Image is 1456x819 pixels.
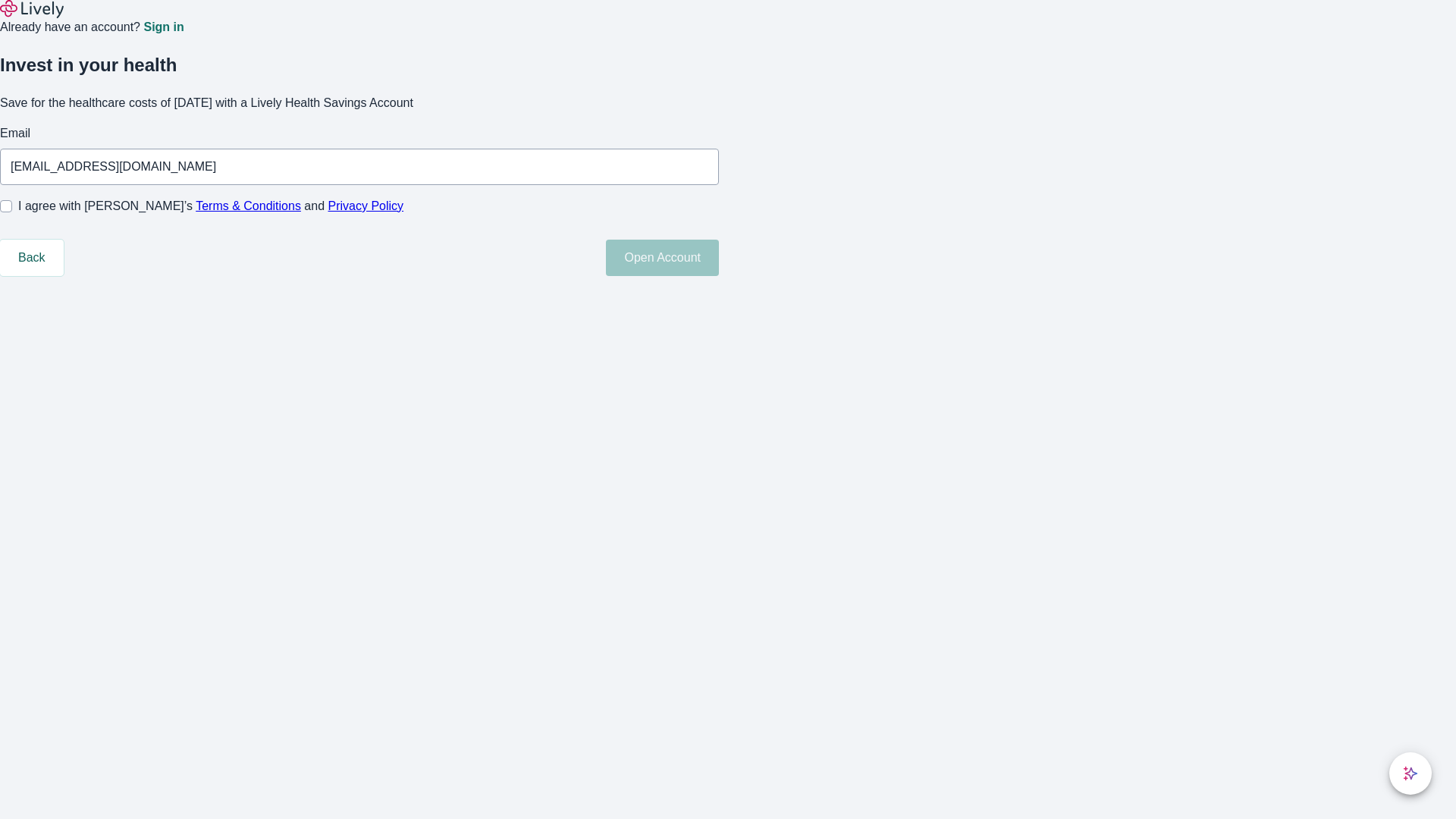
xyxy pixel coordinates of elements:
span: I agree with [PERSON_NAME]’s and [18,197,403,215]
a: Privacy Policy [328,199,404,212]
a: Terms & Conditions [196,199,301,212]
svg: Lively AI Assistant [1403,766,1418,781]
button: chat [1389,752,1432,795]
a: Sign in [143,21,184,33]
